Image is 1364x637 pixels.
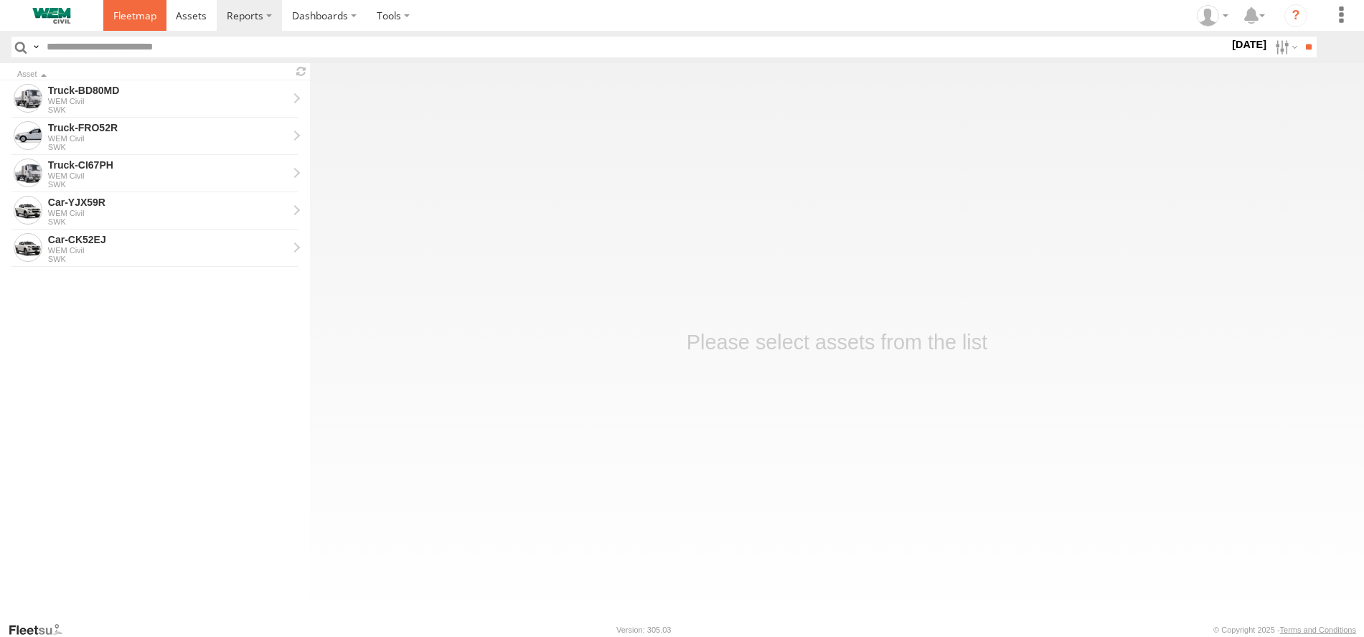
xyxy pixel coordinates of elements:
[48,105,288,114] div: SWK
[48,196,288,209] div: Car-YJX59R - View Asset History
[1213,626,1356,634] div: © Copyright 2025 -
[48,255,288,263] div: SWK
[48,209,288,217] div: WEM Civil
[48,180,288,189] div: SWK
[1269,37,1300,57] label: Search Filter Options
[48,121,288,134] div: Truck-FRO52R - View Asset History
[48,171,288,180] div: WEM Civil
[48,97,288,105] div: WEM Civil
[1192,5,1233,27] div: Kevin Webb
[48,233,288,246] div: Car-CK52EJ - View Asset History
[8,623,74,637] a: Visit our Website
[48,246,288,255] div: WEM Civil
[48,143,288,151] div: SWK
[48,134,288,143] div: WEM Civil
[1284,4,1307,27] i: ?
[17,71,287,78] div: Click to Sort
[48,217,288,226] div: SWK
[48,84,288,97] div: Truck-BD80MD - View Asset History
[48,159,288,171] div: Truck-CI67PH - View Asset History
[616,626,671,634] div: Version: 305.03
[1229,37,1269,52] label: [DATE]
[14,8,89,24] img: WEMCivilLogo.svg
[1280,626,1356,634] a: Terms and Conditions
[30,37,42,57] label: Search Query
[293,65,310,78] span: Refresh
